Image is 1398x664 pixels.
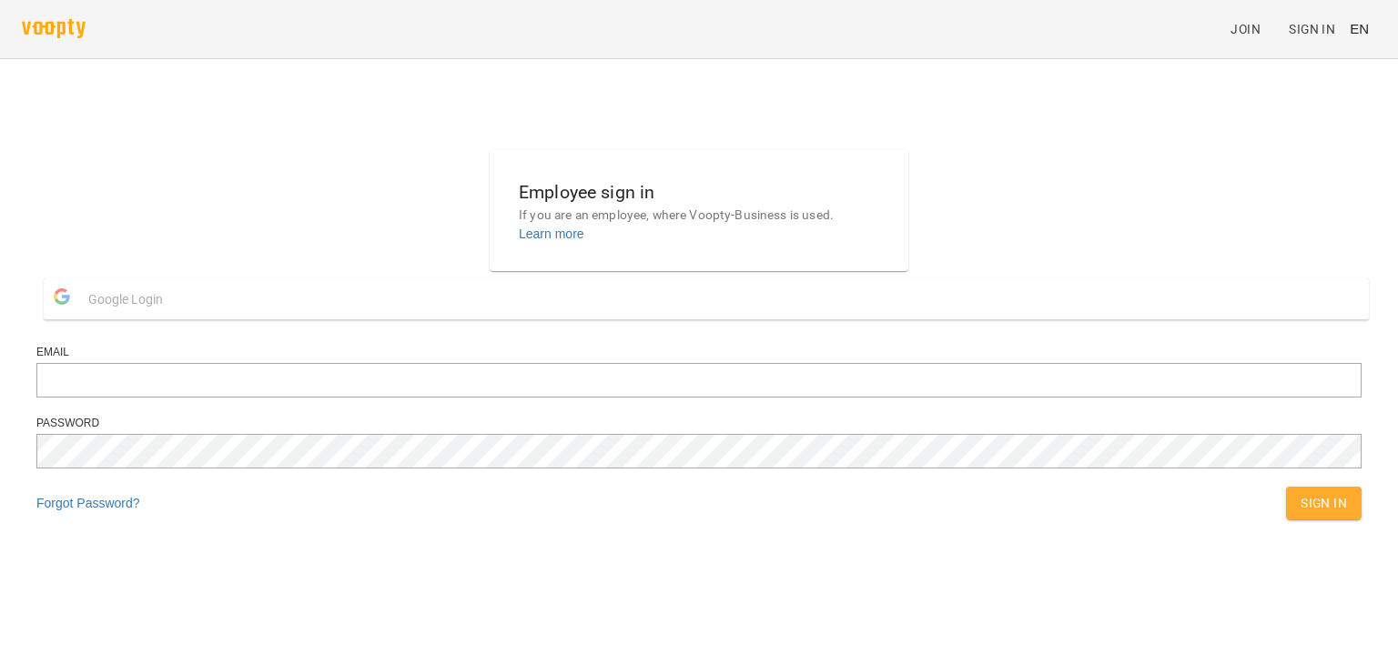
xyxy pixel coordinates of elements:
a: Forgot Password? [36,496,140,510]
button: EN [1342,12,1376,45]
a: Join [1223,13,1281,45]
a: Learn more [519,226,584,241]
p: If you are an employee, where Voopty-Business is used. [519,206,879,225]
button: Employee sign inIf you are an employee, where Voopty-Business is used.Learn more [504,164,894,257]
button: Sign In [1286,487,1362,519]
span: Join [1231,18,1261,40]
span: Google Login [88,281,172,317]
button: Google Login [44,278,1369,319]
span: Sign In [1289,18,1335,40]
span: Sign In [1301,492,1347,514]
div: Email [36,345,1362,360]
div: Password [36,416,1362,431]
a: Sign In [1281,13,1342,45]
h6: Employee sign in [519,178,879,206]
span: EN [1350,19,1369,38]
img: voopty.png [22,19,86,38]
